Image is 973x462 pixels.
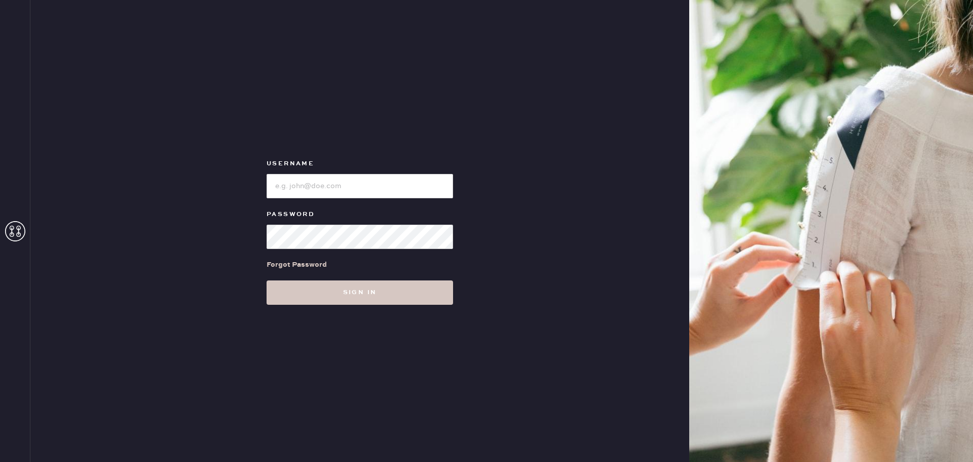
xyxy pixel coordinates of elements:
div: Forgot Password [267,259,327,270]
button: Sign in [267,280,453,305]
label: Password [267,208,453,221]
a: Forgot Password [267,249,327,280]
label: Username [267,158,453,170]
input: e.g. john@doe.com [267,174,453,198]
